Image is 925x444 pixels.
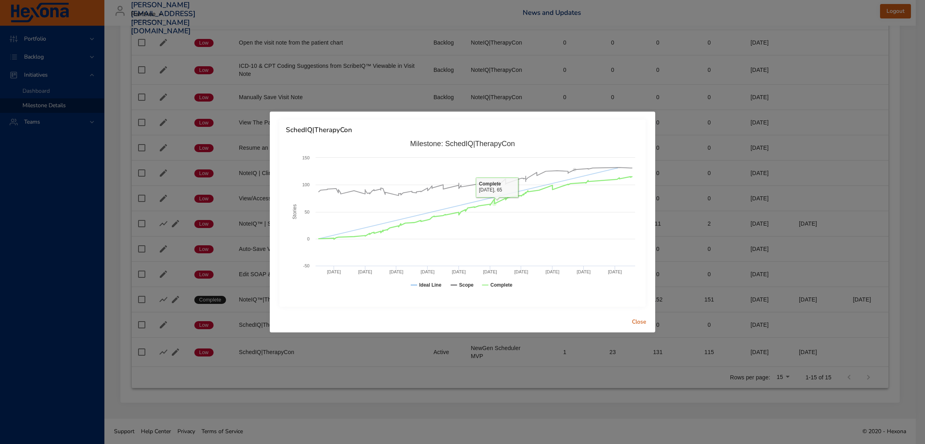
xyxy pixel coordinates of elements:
[577,269,591,274] text: [DATE]
[307,236,310,241] text: 0
[302,182,310,187] text: 100
[421,269,435,274] text: [DATE]
[459,282,473,288] text: Scope
[410,140,515,148] text: Milestone: SchedIQ|TherapyCon
[286,126,639,134] h6: SchedIQ|TherapyCon
[305,210,310,214] text: 50
[491,282,513,288] text: Complete
[483,269,497,274] text: [DATE]
[630,317,649,327] span: Close
[452,269,466,274] text: [DATE]
[419,282,442,288] text: Ideal Line
[514,269,528,274] text: [DATE]
[546,269,560,274] text: [DATE]
[358,269,372,274] text: [DATE]
[389,269,403,274] text: [DATE]
[626,315,652,330] button: Close
[327,269,341,274] text: [DATE]
[292,204,297,219] text: Stories
[302,155,310,160] text: 150
[608,269,622,274] text: [DATE]
[303,263,310,268] text: -50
